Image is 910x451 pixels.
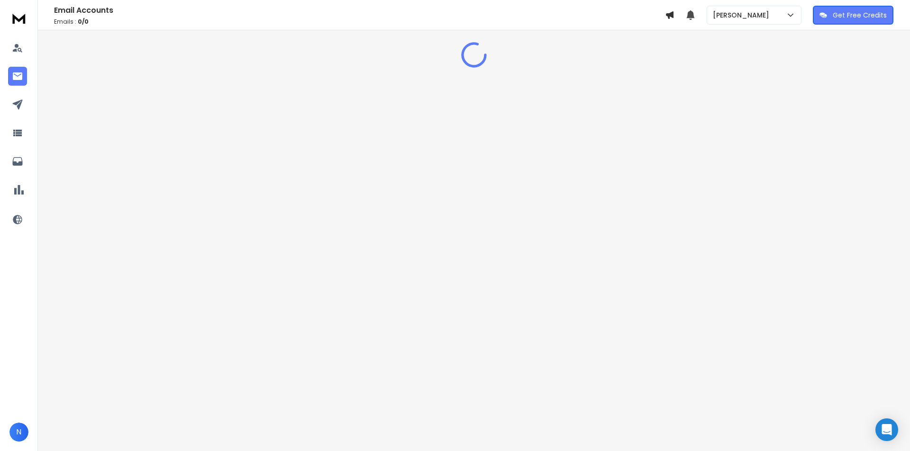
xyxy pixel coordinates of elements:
[54,5,665,16] h1: Email Accounts
[9,423,28,442] button: N
[54,18,665,26] p: Emails :
[875,418,898,441] div: Open Intercom Messenger
[833,10,887,20] p: Get Free Credits
[9,9,28,27] img: logo
[713,10,773,20] p: [PERSON_NAME]
[78,18,89,26] span: 0 / 0
[813,6,893,25] button: Get Free Credits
